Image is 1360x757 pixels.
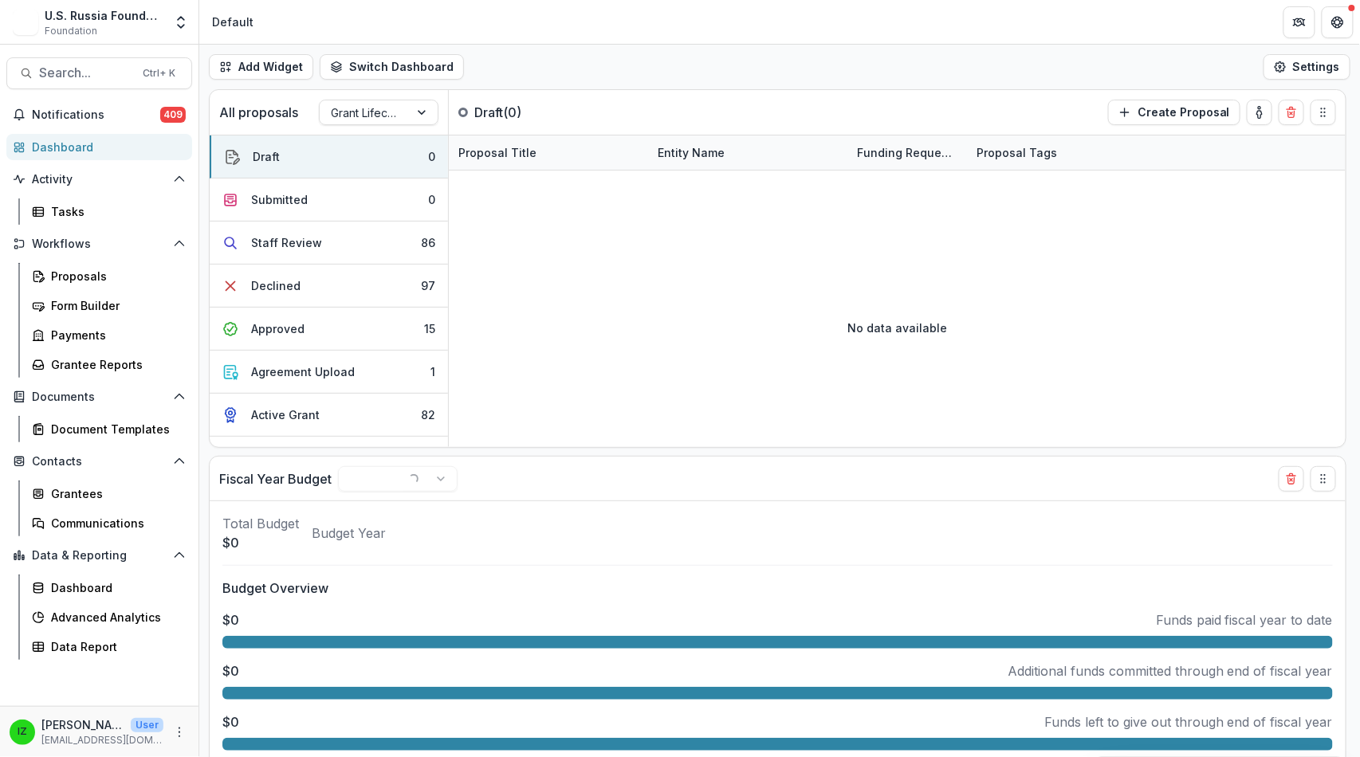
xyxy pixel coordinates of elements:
div: Ctrl + K [140,65,179,82]
div: Funding Requested [847,135,967,170]
div: Entity Name [648,135,847,170]
button: Add Widget [209,54,313,80]
a: Communications [26,510,192,536]
button: Switch Dashboard [320,54,464,80]
button: Drag [1311,100,1336,125]
span: Notifications [32,108,160,122]
button: Partners [1283,6,1315,38]
button: toggle-assigned-to-me [1247,100,1272,125]
div: Proposal Title [449,144,546,161]
p: Fiscal Year Budget [219,469,332,488]
img: U.S. Russia Foundation [13,10,38,35]
button: Delete card [1279,100,1304,125]
p: No data available [847,320,947,336]
button: Open entity switcher [170,6,192,38]
button: Open Data & Reporting [6,543,192,568]
button: Open Contacts [6,449,192,474]
div: Active Grant [251,406,320,423]
p: Budget Year [312,524,386,543]
p: Funds paid fiscal year to date [1156,610,1333,630]
button: Delete card [1279,466,1304,492]
span: Foundation [45,24,97,38]
div: Form Builder [51,297,179,314]
div: Dashboard [32,139,179,155]
div: 86 [421,234,435,251]
span: Activity [32,173,167,186]
div: Staff Review [251,234,322,251]
div: Advanced Analytics [51,609,179,626]
div: Communications [51,515,179,531]
p: Funds left to give out through end of fiscal year [1044,712,1333,732]
button: Open Activity [6,167,192,192]
p: All proposals [219,103,298,122]
button: Approved15 [210,308,448,351]
a: Advanced Analytics [26,604,192,630]
a: Form Builder [26,292,192,319]
span: Search... [39,65,133,80]
button: Search... [6,57,192,89]
button: Agreement Upload1 [210,351,448,394]
div: Proposal Tags [967,144,1067,161]
div: 1 [430,363,435,380]
p: Total Budget [222,514,299,533]
div: Entity Name [648,144,734,161]
div: U.S. Russia Foundation [45,7,163,24]
p: $0 [222,610,239,630]
button: More [170,723,189,742]
div: 82 [421,406,435,423]
span: Workflows [32,237,167,251]
div: Proposal Title [449,135,648,170]
div: Funding Requested [847,144,967,161]
div: Submitted [251,191,308,208]
div: Igor Zevelev [18,727,27,737]
a: Data Report [26,633,192,660]
button: Submitted0 [210,178,448,222]
span: Contacts [32,455,167,469]
button: Get Help [1322,6,1354,38]
p: $0 [222,712,239,732]
button: Settings [1264,54,1350,80]
button: Open Workflows [6,231,192,257]
div: Approved [251,320,305,337]
div: Grantee Reports [51,356,179,373]
p: [PERSON_NAME] [41,716,124,733]
p: [EMAIL_ADDRESS][DOMAIN_NAME] [41,733,163,747]
div: Proposal Tags [967,135,1166,170]
div: Draft [253,148,280,165]
button: Staff Review86 [210,222,448,265]
a: Payments [26,322,192,348]
button: Drag [1311,466,1336,492]
div: Grantees [51,485,179,502]
a: Grantees [26,480,192,507]
a: Dashboard [6,134,192,160]
div: Payments [51,327,179,343]
a: Proposals [26,263,192,289]
div: Tasks [51,203,179,220]
div: 97 [421,277,435,294]
div: Proposals [51,268,179,284]
p: Budget Overview [222,579,1333,598]
button: Open Documents [6,384,192,410]
a: Grantee Reports [26,351,192,378]
p: Additional funds committed through end of fiscal year [1008,661,1333,681]
div: Default [212,14,254,30]
button: Active Grant82 [210,394,448,437]
div: Data Report [51,638,179,655]
a: Document Templates [26,416,192,442]
span: 409 [160,107,186,123]
div: Document Templates [51,421,179,437]
button: Declined97 [210,265,448,308]
p: Draft ( 0 ) [474,103,594,122]
nav: breadcrumb [206,10,260,33]
div: Agreement Upload [251,363,355,380]
button: Draft0 [210,135,448,178]
div: Dashboard [51,579,179,596]
div: 0 [428,148,435,165]
a: Tasks [26,198,192,225]
div: 15 [424,320,435,337]
a: Dashboard [26,575,192,601]
p: User [131,718,163,732]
